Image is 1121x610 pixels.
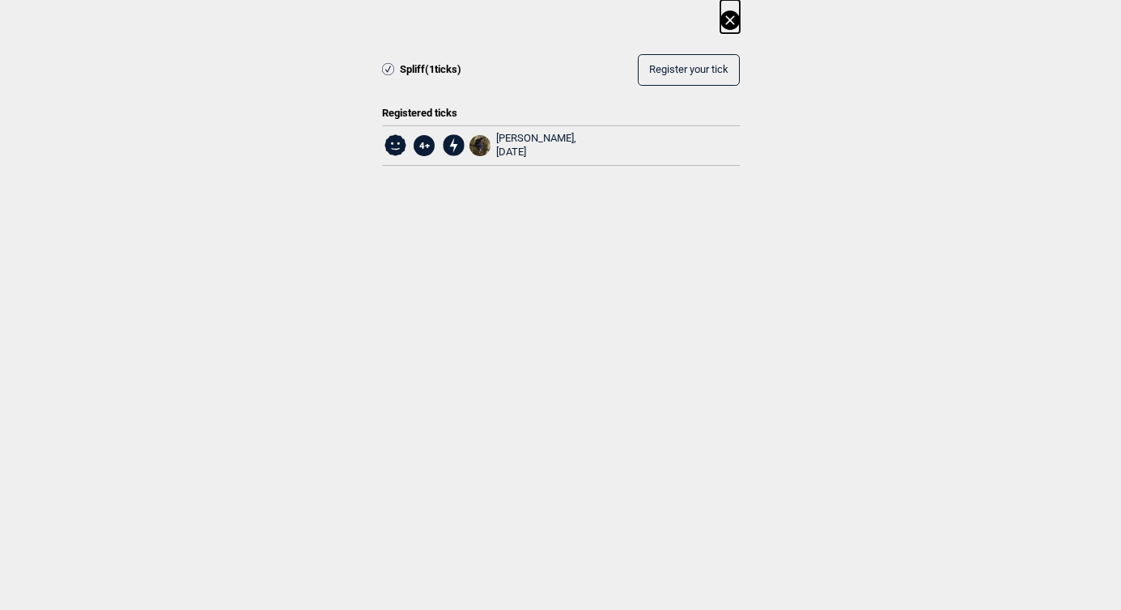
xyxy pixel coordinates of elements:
[469,132,576,159] a: Falling[PERSON_NAME], [DATE]
[496,132,576,159] div: [PERSON_NAME],
[496,146,576,159] div: [DATE]
[638,54,740,86] button: Register your tick
[382,96,740,121] div: Registered ticks
[469,135,490,156] img: Falling
[649,64,728,76] span: Register your tick
[400,63,461,77] span: Spliff ( 1 ticks)
[414,135,435,156] span: 4+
